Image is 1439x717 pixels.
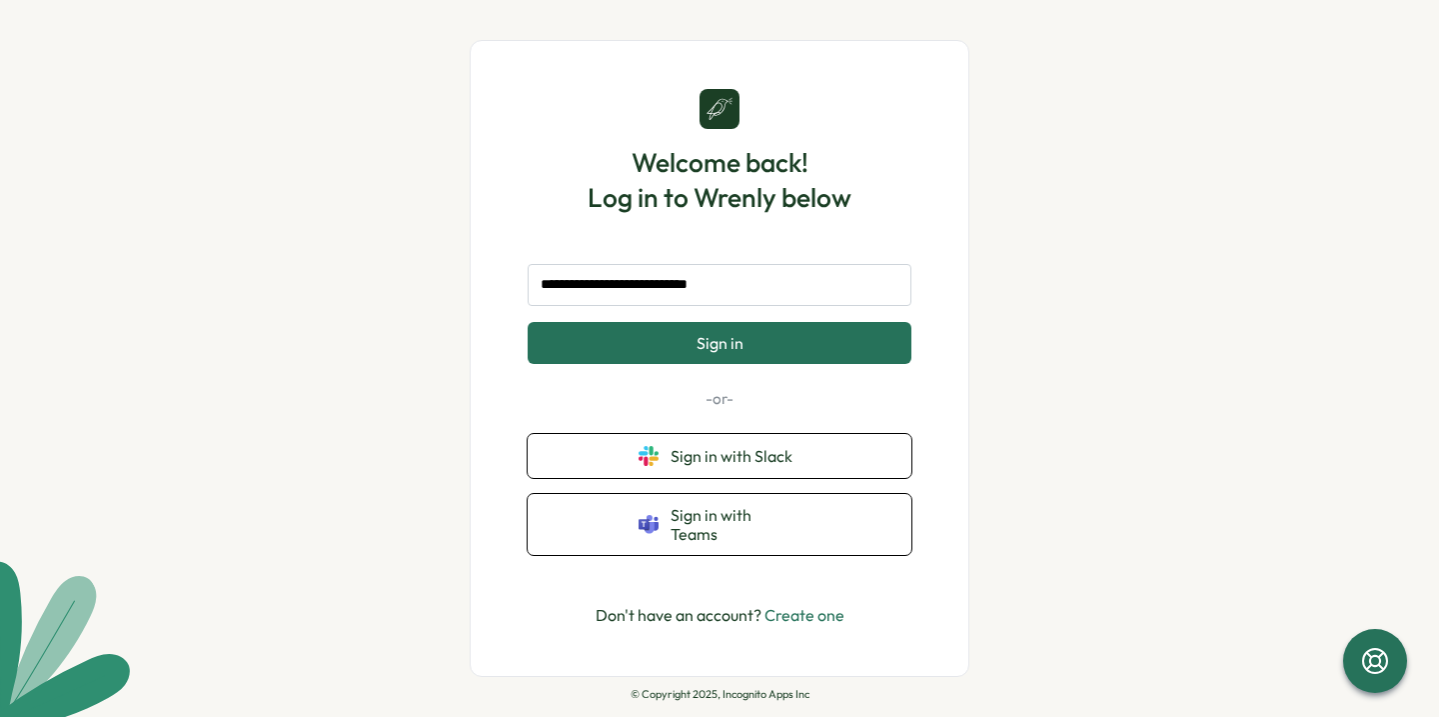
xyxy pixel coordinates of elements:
button: Sign in with Teams [528,494,911,555]
button: Sign in [528,322,911,364]
a: Create one [764,605,844,625]
p: © Copyright 2025, Incognito Apps Inc [631,688,809,701]
p: -or- [528,388,911,410]
button: Sign in with Slack [528,434,911,478]
p: Don't have an account? [596,603,844,628]
h1: Welcome back! Log in to Wrenly below [588,145,851,215]
span: Sign in with Slack [671,447,800,465]
span: Sign in [697,334,743,352]
span: Sign in with Teams [671,506,800,543]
